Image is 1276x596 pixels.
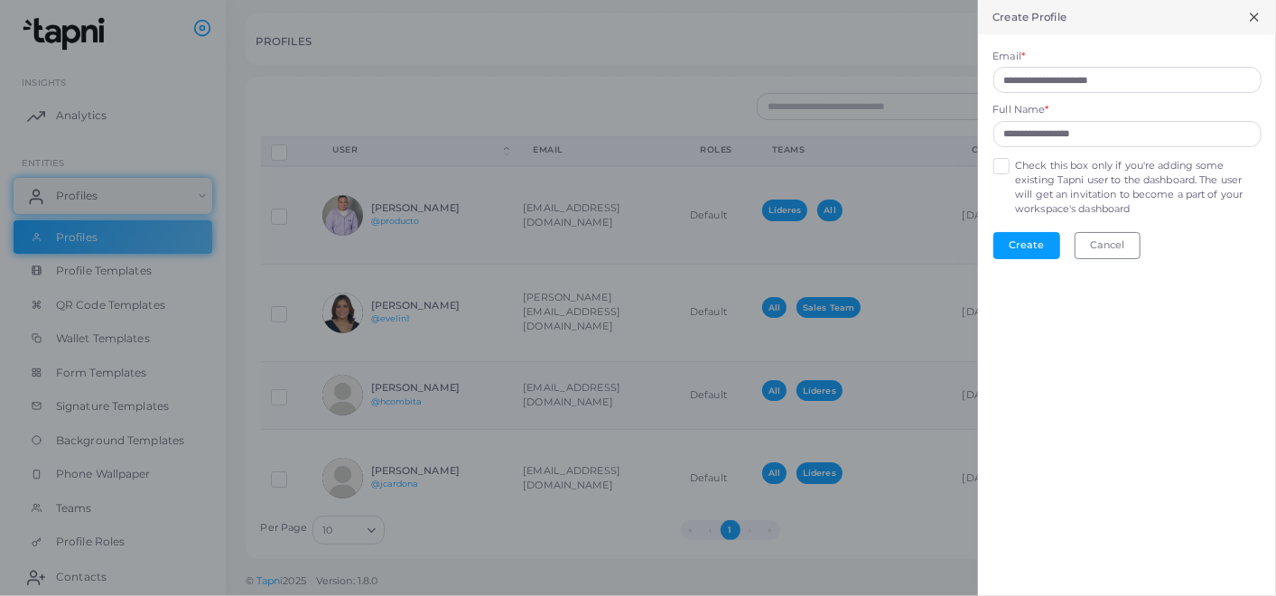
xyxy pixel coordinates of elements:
[1075,232,1141,259] button: Cancel
[993,11,1067,23] h5: Create Profile
[993,50,1026,64] label: Email
[1015,159,1261,217] label: Check this box only if you're adding some existing Tapni user to the dashboard. The user will get...
[993,103,1049,117] label: Full Name
[993,232,1060,259] button: Create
